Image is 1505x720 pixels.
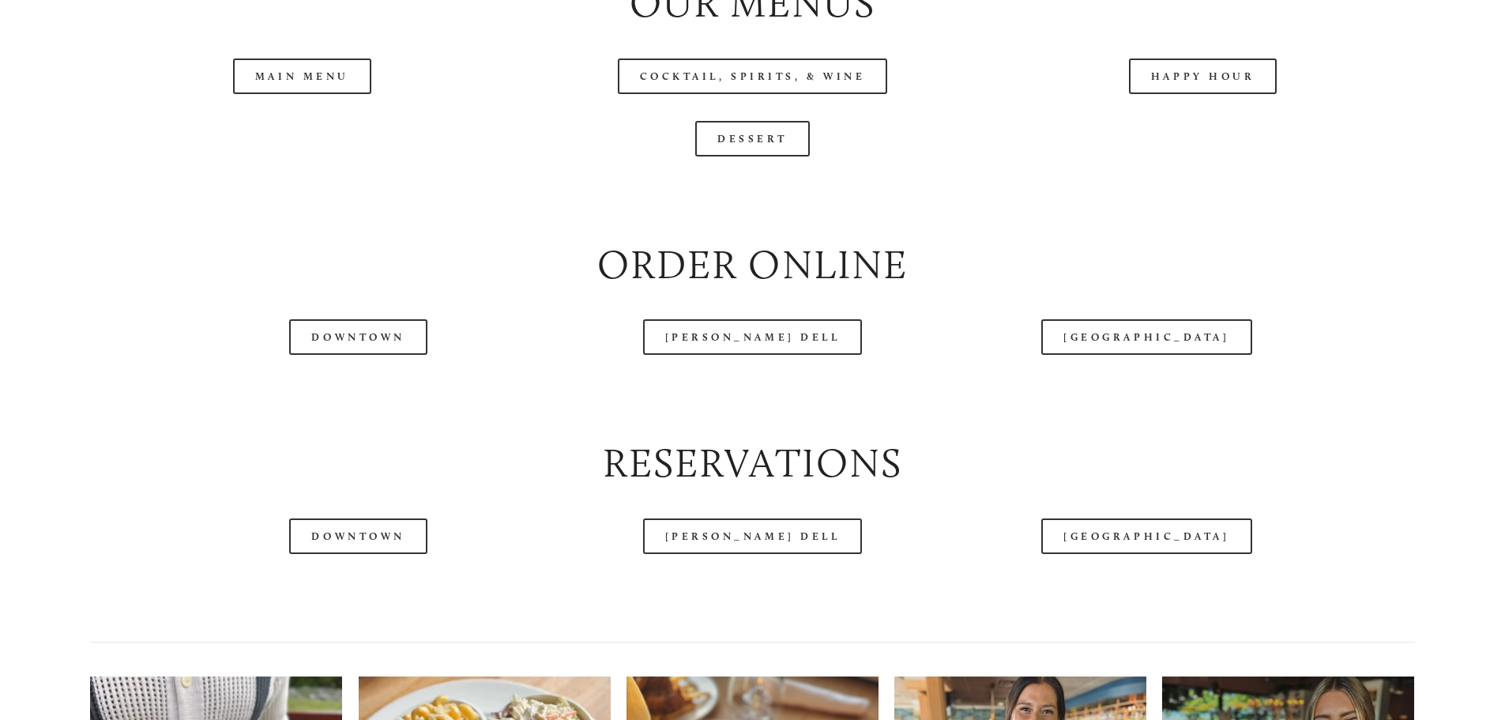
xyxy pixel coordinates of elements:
a: Dessert [695,121,810,156]
a: [PERSON_NAME] Dell [643,319,863,355]
h2: Order Online [90,237,1414,293]
a: [PERSON_NAME] Dell [643,518,863,554]
a: [GEOGRAPHIC_DATA] [1041,518,1251,554]
h2: Reservations [90,435,1414,492]
a: [GEOGRAPHIC_DATA] [1041,319,1251,355]
a: Downtown [289,319,427,355]
a: Downtown [289,518,427,554]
